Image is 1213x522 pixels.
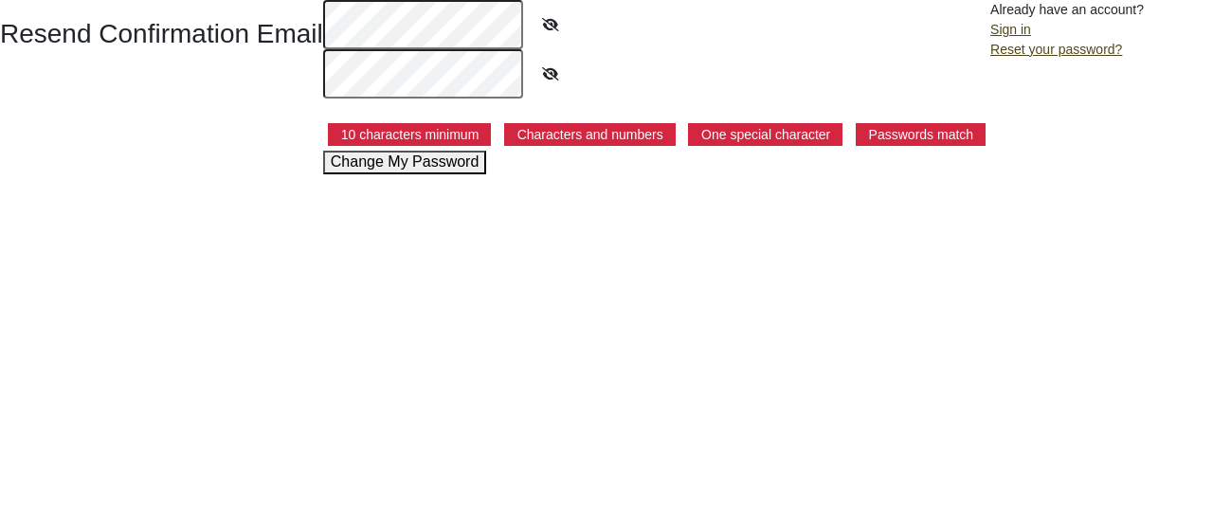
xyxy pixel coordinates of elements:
[323,151,487,173] button: Change My Password
[856,123,986,146] p: Passwords match
[688,123,842,146] p: One special character
[328,123,492,146] p: 10 characters minimum
[504,123,676,146] p: Characters and numbers
[990,42,1122,57] a: Reset your password?
[990,22,1031,37] a: Sign in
